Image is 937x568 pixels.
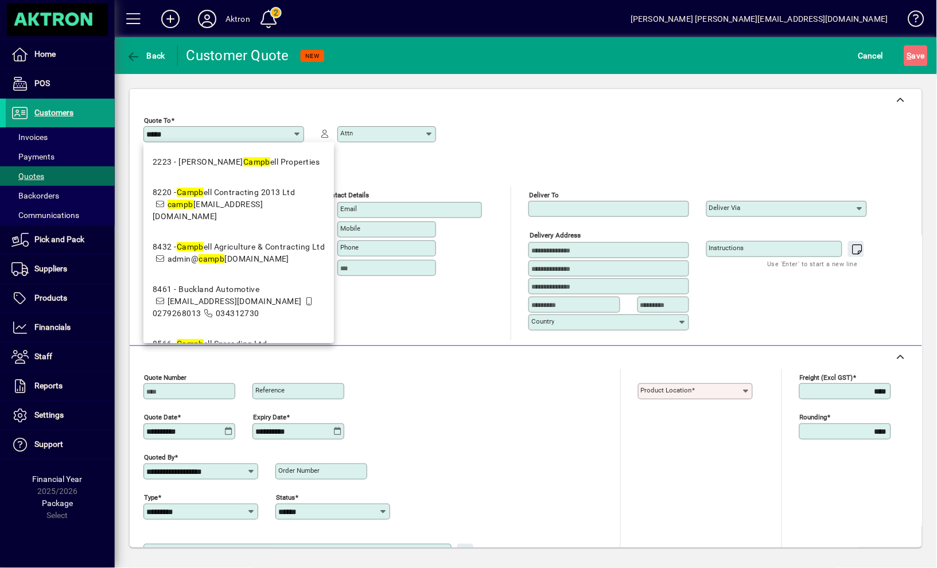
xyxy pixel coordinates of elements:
[6,127,115,147] a: Invoices
[11,152,55,161] span: Payments
[144,453,174,461] mat-label: Quoted by
[800,373,853,381] mat-label: Freight (excl GST)
[904,45,928,66] button: Save
[34,79,50,88] span: POS
[6,225,115,254] a: Pick and Pack
[800,413,827,421] mat-label: Rounding
[153,156,320,168] div: 2223 - [PERSON_NAME] ell Properties
[907,46,925,65] span: ave
[340,129,353,137] mat-label: Attn
[768,257,858,270] mat-hint: Use 'Enter' to start a new line
[34,108,73,117] span: Customers
[186,46,290,65] div: Customer Quote
[34,264,67,273] span: Suppliers
[144,373,186,381] mat-label: Quote number
[115,45,178,66] app-page-header-button: Back
[34,322,71,332] span: Financials
[6,255,115,283] a: Suppliers
[255,386,285,394] mat-label: Reference
[153,338,325,350] div: 8566 - ell Spreading Ltd
[153,186,325,199] div: 8220 - ell Contracting 2013 Ltd
[340,205,357,213] mat-label: Email
[34,49,56,59] span: Home
[177,188,204,197] em: Campb
[253,413,286,421] mat-label: Expiry date
[34,410,64,419] span: Settings
[6,147,115,166] a: Payments
[146,547,160,555] mat-label: Title
[144,116,171,125] mat-label: Quote To
[6,313,115,342] a: Financials
[6,430,115,459] a: Support
[709,204,741,212] mat-label: Deliver via
[11,191,59,200] span: Backorders
[856,45,887,66] button: Cancel
[11,172,44,181] span: Quotes
[168,254,290,263] span: admin@ [DOMAIN_NAME]
[6,343,115,371] a: Staff
[34,293,67,302] span: Products
[34,352,52,361] span: Staff
[340,224,360,232] mat-label: Mobile
[529,191,559,199] mat-label: Deliver To
[225,10,250,28] div: Aktron
[144,493,158,501] mat-label: Type
[278,466,320,474] mat-label: Order number
[127,51,165,60] span: Back
[6,401,115,430] a: Settings
[11,133,48,142] span: Invoices
[34,439,63,449] span: Support
[152,9,189,29] button: Add
[900,2,923,40] a: Knowledge Base
[143,329,334,383] mat-option: 8566 - Campbell Spreading Ltd
[34,381,63,390] span: Reports
[153,283,325,295] div: 8461 - Buckland Automotive
[216,309,259,318] span: 034312730
[153,309,201,318] span: 0279268013
[143,274,334,329] mat-option: 8461 - Buckland Automotive
[189,9,225,29] button: Profile
[6,186,115,205] a: Backorders
[531,317,554,325] mat-label: Country
[6,284,115,313] a: Products
[6,69,115,98] a: POS
[42,499,73,508] span: Package
[153,200,263,221] span: [EMAIL_ADDRESS][DOMAIN_NAME]
[144,413,177,421] mat-label: Quote date
[6,40,115,69] a: Home
[168,200,193,209] em: campb
[6,205,115,225] a: Communications
[11,211,79,220] span: Communications
[858,46,884,65] span: Cancel
[168,297,302,306] span: [EMAIL_ADDRESS][DOMAIN_NAME]
[177,242,204,251] em: Campb
[143,147,334,177] mat-option: 2223 - Ian Campbell Properties
[153,241,325,253] div: 8432 - ell Agriculture & Contracting Ltd
[143,177,334,232] mat-option: 8220 - Campbell Contracting 2013 Ltd
[243,157,270,166] em: Campb
[340,243,359,251] mat-label: Phone
[641,386,692,394] mat-label: Product location
[34,235,84,244] span: Pick and Pack
[199,254,224,263] em: campb
[6,372,115,400] a: Reports
[177,339,204,348] em: Campb
[907,51,912,60] span: S
[6,166,115,186] a: Quotes
[276,493,295,501] mat-label: Status
[305,52,320,60] span: NEW
[709,244,744,252] mat-label: Instructions
[143,232,334,274] mat-option: 8432 - Campbell Agriculture & Contracting Ltd
[33,475,83,484] span: Financial Year
[124,45,168,66] button: Back
[631,10,888,28] div: [PERSON_NAME] [PERSON_NAME][EMAIL_ADDRESS][DOMAIN_NAME]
